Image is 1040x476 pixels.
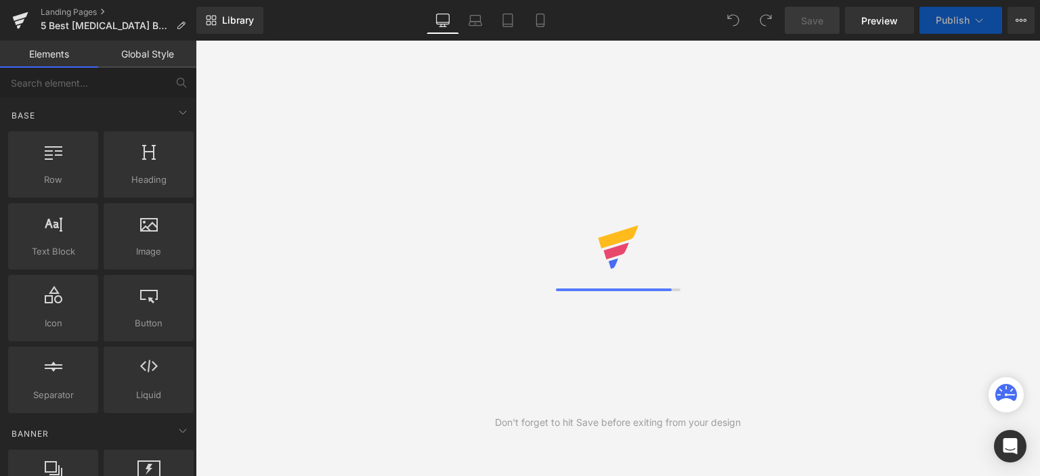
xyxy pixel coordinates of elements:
span: Row [12,173,94,187]
span: Icon [12,316,94,330]
span: Banner [10,427,50,440]
a: New Library [196,7,263,34]
a: Landing Pages [41,7,196,18]
a: Preview [845,7,914,34]
span: 5 Best [MEDICAL_DATA] Boosters of 2025: Top Picks for Strength [41,20,171,31]
span: Library [222,14,254,26]
div: Don't forget to hit Save before exiting from your design [495,415,741,430]
button: Redo [752,7,779,34]
button: More [1007,7,1035,34]
span: Heading [108,173,190,187]
a: Mobile [524,7,557,34]
div: Open Intercom Messenger [994,430,1026,462]
span: Text Block [12,244,94,259]
a: Global Style [98,41,196,68]
span: Base [10,109,37,122]
a: Desktop [427,7,459,34]
button: Undo [720,7,747,34]
a: Laptop [459,7,492,34]
button: Publish [919,7,1002,34]
span: Preview [861,14,898,28]
span: Liquid [108,388,190,402]
span: Image [108,244,190,259]
a: Tablet [492,7,524,34]
span: Separator [12,388,94,402]
span: Button [108,316,190,330]
span: Save [801,14,823,28]
span: Publish [936,15,970,26]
